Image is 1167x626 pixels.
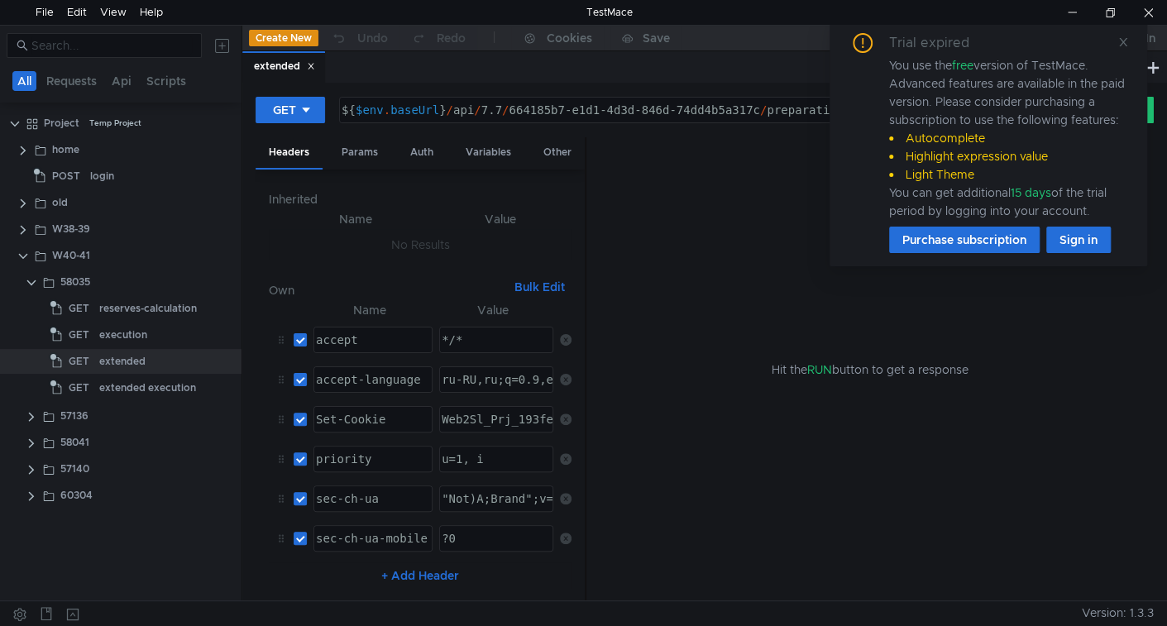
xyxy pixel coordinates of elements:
span: GET [69,323,89,347]
div: GET [273,101,296,119]
div: W40-41 [52,243,90,268]
div: reserves-calculation [99,296,197,321]
div: Headers [256,137,323,170]
button: Requests [41,71,102,91]
button: Redo [399,26,477,50]
h6: Inherited [269,189,572,209]
div: home [52,137,79,162]
li: Autocomplete [889,129,1127,147]
span: GET [69,296,89,321]
th: Value [429,209,572,229]
span: Hit the button to get a response [772,361,969,379]
div: execution [99,323,147,347]
div: old [52,190,68,215]
button: GET [256,97,325,123]
div: 57136 [60,404,88,428]
nz-embed-empty: No Results [391,237,450,252]
input: Search... [31,36,192,55]
button: All [12,71,36,91]
th: Value [433,300,553,320]
button: Undo [318,26,399,50]
span: GET [69,349,89,374]
span: POST [52,164,80,189]
div: 58041 [60,430,89,455]
div: extended [254,58,315,75]
button: Scripts [141,71,191,91]
th: Name [282,209,429,229]
span: 15 days [1011,185,1051,200]
h6: Own [269,280,508,300]
div: Params [328,137,391,168]
div: Undo [357,28,388,48]
th: Name [307,300,433,320]
span: free [952,58,973,73]
div: Project [44,111,79,136]
div: extended execution [99,375,196,400]
div: extended [99,349,146,374]
span: RUN [807,362,832,377]
div: Temp Project [89,111,141,136]
button: Api [107,71,136,91]
div: You use the version of TestMace. Advanced features are available in the paid version. Please cons... [889,56,1127,220]
button: Purchase subscription [889,227,1040,253]
div: Auth [397,137,447,168]
button: Create New [249,30,318,46]
div: Other [530,137,585,168]
span: Version: 1.3.3 [1082,601,1154,625]
div: Variables [452,137,524,168]
div: Trial expired [889,33,989,53]
div: W38-39 [52,217,90,241]
button: Sign in [1046,227,1111,253]
button: Bulk Edit [508,277,572,297]
div: login [90,164,114,189]
div: 60304 [60,483,93,508]
li: Highlight expression value [889,147,1127,165]
div: Redo [437,28,466,48]
span: GET [69,375,89,400]
li: Light Theme [889,165,1127,184]
div: Save [643,32,670,44]
div: You can get additional of the trial period by logging into your account. [889,184,1127,220]
button: + Add Header [375,566,466,585]
div: 58035 [60,270,90,294]
div: 57140 [60,456,89,481]
div: Cookies [547,28,592,48]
